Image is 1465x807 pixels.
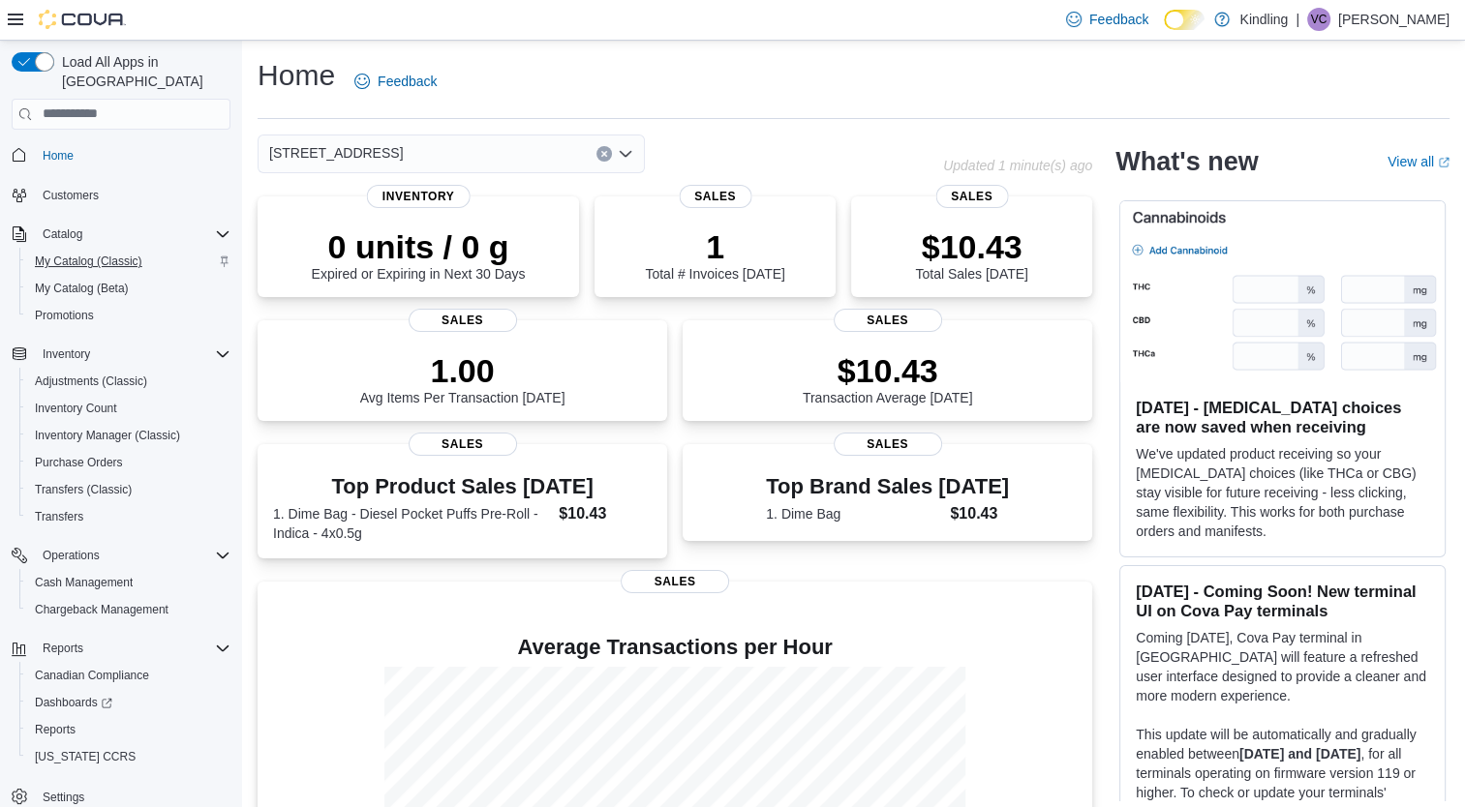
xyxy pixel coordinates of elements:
button: Cash Management [19,569,238,596]
a: My Catalog (Classic) [27,250,150,273]
span: Inventory Count [27,397,230,420]
button: Inventory [35,343,98,366]
span: Inventory Manager (Classic) [27,424,230,447]
span: Washington CCRS [27,745,230,768]
button: My Catalog (Classic) [19,248,238,275]
span: Reports [35,722,76,737]
span: Transfers (Classic) [35,482,132,497]
span: VC [1311,8,1328,31]
a: Cash Management [27,571,140,594]
button: My Catalog (Beta) [19,275,238,302]
div: Transaction Average [DATE] [803,351,973,405]
span: Dashboards [35,695,112,710]
span: Reports [35,637,230,660]
p: Kindling [1239,8,1288,31]
h4: Average Transactions per Hour [273,636,1077,659]
button: Transfers (Classic) [19,476,238,503]
span: Customers [43,188,99,203]
span: Purchase Orders [35,455,123,470]
h3: Top Product Sales [DATE] [273,475,652,498]
a: View allExternal link [1388,154,1450,169]
span: Feedback [378,72,437,91]
p: | [1296,8,1299,31]
span: Inventory [43,346,90,362]
h3: [DATE] - Coming Soon! New terminal UI on Cova Pay terminals [1136,582,1429,620]
p: Coming [DATE], Cova Pay terminal in [GEOGRAPHIC_DATA] will feature a refreshed user interface des... [1136,628,1429,705]
span: Inventory [35,343,230,366]
span: Sales [409,433,517,456]
span: Customers [35,183,230,207]
span: Canadian Compliance [27,664,230,687]
span: Transfers [27,505,230,528]
span: Sales [679,185,751,208]
span: Operations [43,548,100,563]
span: [STREET_ADDRESS] [269,141,403,164]
button: [US_STATE] CCRS [19,743,238,770]
a: Inventory Manager (Classic) [27,424,188,447]
span: Reports [43,641,83,656]
span: Load All Apps in [GEOGRAPHIC_DATA] [54,52,230,91]
span: Inventory Manager (Classic) [35,428,180,443]
button: Operations [4,542,238,569]
div: Total # Invoices [DATE] [645,227,784,282]
svg: External link [1438,157,1450,168]
button: Catalog [4,221,238,248]
button: Home [4,141,238,169]
input: Dark Mode [1164,10,1205,30]
p: 1.00 [360,351,565,390]
span: Reports [27,718,230,741]
span: Sales [621,570,729,593]
span: Home [35,143,230,167]
dt: 1. Dime Bag [766,504,942,523]
button: Clear input [596,146,612,162]
strong: [DATE] and [DATE] [1239,746,1360,762]
p: $10.43 [803,351,973,390]
p: [PERSON_NAME] [1338,8,1450,31]
dd: $10.43 [950,502,1009,525]
a: Feedback [347,62,444,101]
button: Purchase Orders [19,449,238,476]
button: Reports [35,637,91,660]
div: Total Sales [DATE] [915,227,1027,282]
button: Inventory Count [19,395,238,422]
span: Catalog [43,226,82,242]
span: My Catalog (Beta) [27,277,230,300]
button: Operations [35,544,107,567]
a: Purchase Orders [27,451,131,474]
span: Inventory [367,185,471,208]
h2: What's new [1115,146,1258,177]
button: Open list of options [618,146,633,162]
span: Chargeback Management [35,602,168,617]
button: Chargeback Management [19,596,238,623]
span: Operations [35,544,230,567]
a: Customers [35,184,107,207]
span: Adjustments (Classic) [35,374,147,389]
span: Transfers [35,509,83,524]
span: Dashboards [27,691,230,714]
button: Transfers [19,503,238,530]
a: Promotions [27,304,102,327]
button: Adjustments (Classic) [19,368,238,395]
button: Catalog [35,223,90,246]
button: Reports [4,635,238,662]
span: Canadian Compliance [35,668,149,683]
div: Avg Items Per Transaction [DATE] [360,351,565,405]
button: Inventory Manager (Classic) [19,422,238,449]
img: Cova [39,10,126,29]
span: [US_STATE] CCRS [35,749,136,764]
a: Dashboards [27,691,120,714]
a: Chargeback Management [27,598,176,621]
h3: Top Brand Sales [DATE] [766,475,1009,498]
button: Canadian Compliance [19,662,238,689]
span: Sales [409,309,517,332]
div: Vivek Chauhan [1307,8,1330,31]
p: We've updated product receiving so your [MEDICAL_DATA] choices (like THCa or CBG) stay visible fo... [1136,444,1429,541]
span: My Catalog (Classic) [27,250,230,273]
a: My Catalog (Beta) [27,277,137,300]
p: 0 units / 0 g [312,227,526,266]
dd: $10.43 [559,502,652,525]
span: Adjustments (Classic) [27,370,230,393]
a: [US_STATE] CCRS [27,745,143,768]
span: Settings [43,790,84,805]
span: My Catalog (Beta) [35,281,129,296]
